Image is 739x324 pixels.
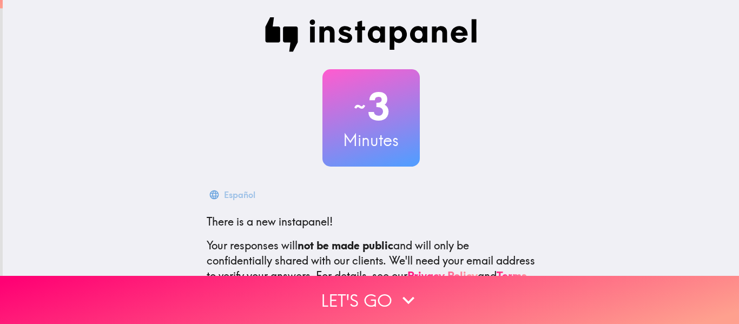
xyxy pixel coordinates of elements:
span: ~ [352,90,367,123]
a: Terms [497,269,527,282]
p: Your responses will and will only be confidentially shared with our clients. We'll need your emai... [207,238,536,283]
img: Instapanel [265,17,477,52]
span: There is a new instapanel! [207,215,333,228]
h2: 3 [322,84,420,129]
b: not be made public [298,239,393,252]
a: Privacy Policy [407,269,478,282]
h3: Minutes [322,129,420,151]
div: Español [224,187,255,202]
button: Español [207,184,260,206]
